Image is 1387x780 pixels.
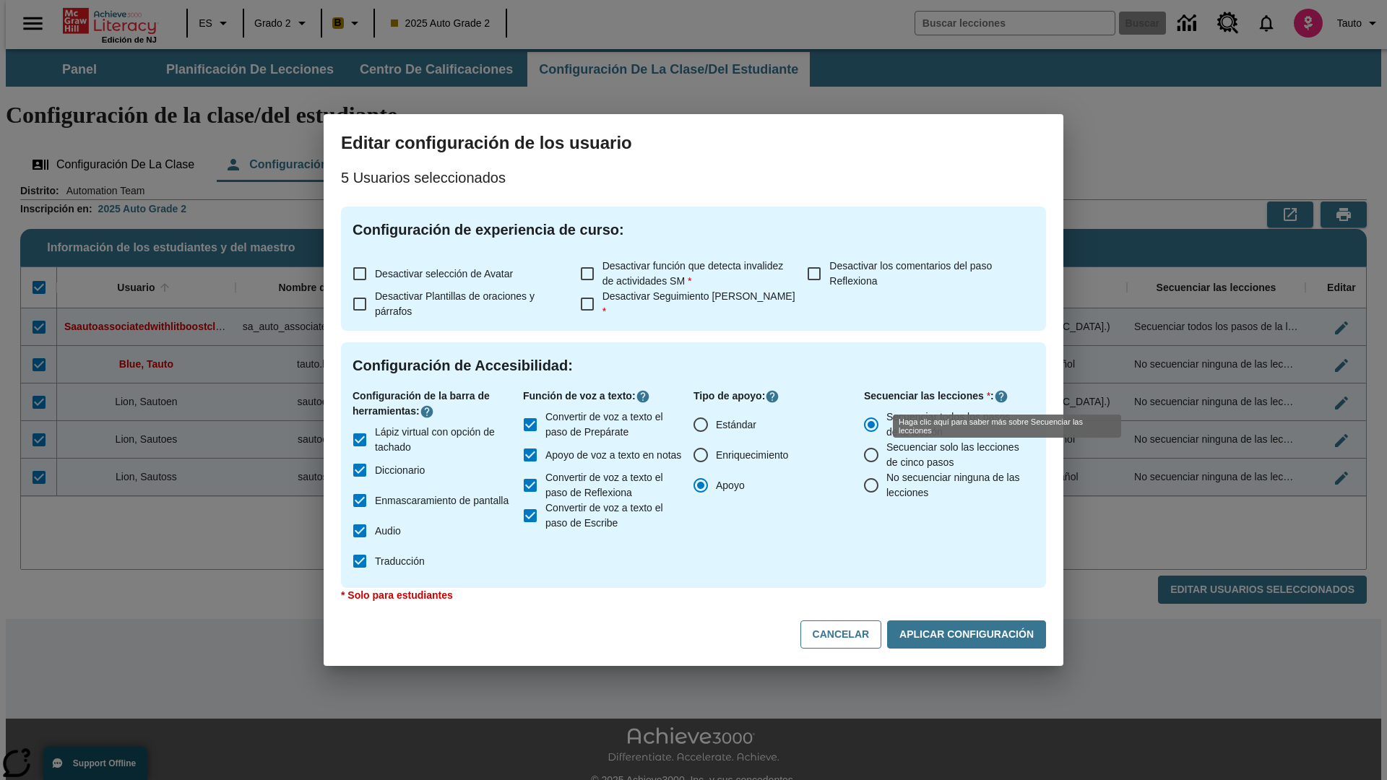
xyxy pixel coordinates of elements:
[341,131,1046,155] h3: Editar configuración de los usuario
[375,268,513,279] span: Desactivar selección de Avatar
[375,524,401,539] span: Audio
[341,166,1046,189] p: 5 Usuarios seleccionados
[353,218,1034,241] h4: Configuración de experiencia de curso :
[545,470,682,500] span: Convertir de voz a texto el paso de Reflexiona
[375,554,425,569] span: Traducción
[545,409,682,440] span: Convertir de voz a texto el paso de Prepárate
[864,389,1034,404] p: Secuenciar las lecciones :
[545,448,681,463] span: Apoyo de voz a texto en notas
[693,389,864,404] p: Tipo de apoyo :
[602,260,784,287] span: Desactivar función que detecta invalidez de actividades SM
[893,415,1121,438] div: Haga clic aquí para saber más sobre Secuenciar las lecciones
[353,354,1034,377] h4: Configuración de Accesibilidad :
[994,389,1008,404] button: Haga clic aquí para saber más sobre
[887,620,1046,649] button: Aplicar configuración
[829,260,992,287] span: Desactivar los comentarios del paso Reflexiona
[636,389,650,404] button: Haga clic aquí para saber más sobre
[886,440,1023,470] span: Secuenciar solo las lecciones de cinco pasos
[765,389,779,404] button: Haga clic aquí para saber más sobre
[716,417,756,433] span: Estándar
[341,588,1046,603] p: * Solo para estudiantes
[602,290,795,317] span: Desactivar Seguimiento [PERSON_NAME]
[420,404,434,419] button: Haga clic aquí para saber más sobre
[545,500,682,531] span: Convertir de voz a texto el paso de Escribe
[716,448,788,463] span: Enriquecimiento
[523,389,693,404] p: Función de voz a texto :
[375,493,509,508] span: Enmascaramiento de pantalla
[886,409,1023,440] span: Secuenciar todos los pasos de la lección
[716,478,745,493] span: Apoyo
[375,463,425,478] span: Diccionario
[353,389,523,419] p: Configuración de la barra de herramientas :
[375,290,535,317] span: Desactivar Plantillas de oraciones y párrafos
[375,425,511,455] span: Lápiz virtual con opción de tachado
[886,470,1023,500] span: No secuenciar ninguna de las lecciones
[800,620,882,649] button: Cancelar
